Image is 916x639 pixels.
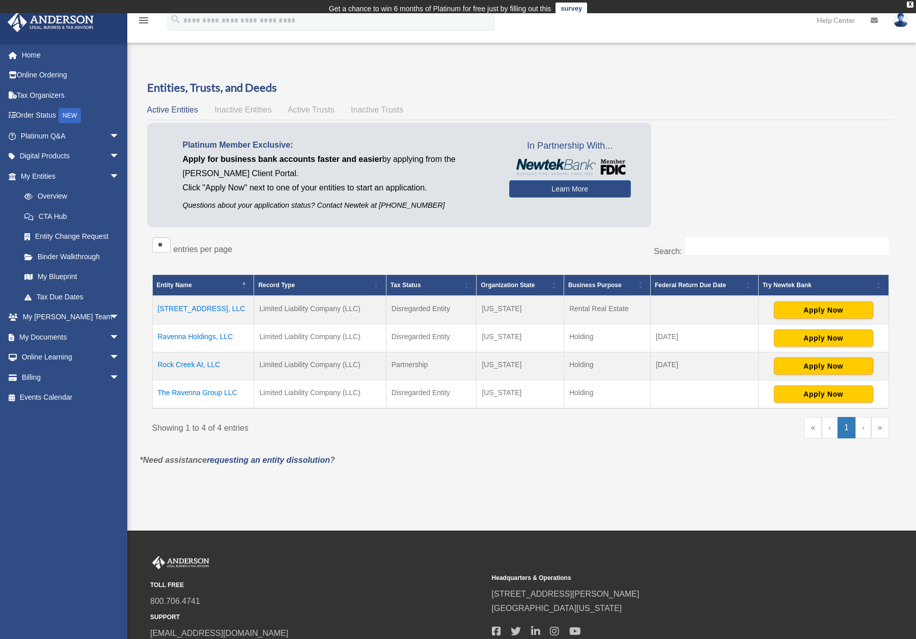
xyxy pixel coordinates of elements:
small: SUPPORT [150,612,485,623]
a: Order StatusNEW [7,105,135,126]
a: First [804,417,822,438]
td: Disregarded Entity [386,296,477,324]
span: arrow_drop_down [109,307,130,328]
span: Apply for business bank accounts faster and easier [183,155,382,163]
span: Active Trusts [288,105,335,114]
td: Rock Creek AI, LLC [152,352,254,380]
span: arrow_drop_down [109,146,130,167]
a: Home [7,45,135,65]
span: In Partnership With... [509,138,631,154]
td: Holding [564,380,650,409]
td: Partnership [386,352,477,380]
a: Overview [14,186,125,207]
a: 1 [838,417,855,438]
th: Record Type: Activate to sort [254,275,386,296]
a: Events Calendar [7,387,135,408]
td: [US_STATE] [477,380,564,409]
td: Rental Real Estate [564,296,650,324]
th: Federal Return Due Date: Activate to sort [650,275,758,296]
span: Active Entities [147,105,198,114]
td: [DATE] [650,324,758,352]
i: menu [137,14,150,26]
span: arrow_drop_down [109,126,130,147]
td: Limited Liability Company (LLC) [254,380,386,409]
a: 800.706.4741 [150,597,200,605]
label: entries per page [174,245,233,254]
td: Limited Liability Company (LLC) [254,296,386,324]
p: by applying from the [PERSON_NAME] Client Portal. [183,152,494,181]
td: Ravenna Holdings, LLC [152,324,254,352]
th: Business Purpose: Activate to sort [564,275,650,296]
td: [US_STATE] [477,324,564,352]
th: Organization State: Activate to sort [477,275,564,296]
a: requesting an entity dissolution [207,456,330,464]
button: Apply Now [774,385,873,403]
a: Platinum Q&Aarrow_drop_down [7,126,135,146]
label: Search: [654,247,682,256]
img: Anderson Advisors Platinum Portal [5,12,97,32]
span: arrow_drop_down [109,327,130,348]
a: Binder Walkthrough [14,246,130,267]
span: arrow_drop_down [109,166,130,187]
td: Holding [564,352,650,380]
td: Disregarded Entity [386,380,477,409]
td: [US_STATE] [477,296,564,324]
span: Federal Return Due Date [655,282,726,289]
span: arrow_drop_down [109,347,130,368]
a: My Documentsarrow_drop_down [7,327,135,347]
a: [GEOGRAPHIC_DATA][US_STATE] [492,604,622,613]
span: arrow_drop_down [109,367,130,388]
td: Limited Liability Company (LLC) [254,352,386,380]
span: Entity Name [157,282,192,289]
th: Tax Status: Activate to sort [386,275,477,296]
span: Record Type [258,282,295,289]
span: Inactive Trusts [351,105,403,114]
small: TOLL FREE [150,580,485,591]
em: *Need assistance ? [140,456,335,464]
a: Previous [822,417,838,438]
img: Anderson Advisors Platinum Portal [150,556,211,569]
td: Disregarded Entity [386,324,477,352]
a: [EMAIL_ADDRESS][DOMAIN_NAME] [150,629,288,637]
a: Online Learningarrow_drop_down [7,347,135,368]
button: Apply Now [774,329,873,347]
a: Billingarrow_drop_down [7,367,135,387]
a: menu [137,18,150,26]
span: Business Purpose [568,282,622,289]
a: My Entitiesarrow_drop_down [7,166,130,186]
a: CTA Hub [14,206,130,227]
div: NEW [59,108,81,123]
a: survey [556,3,587,15]
td: [STREET_ADDRESS], LLC [152,296,254,324]
img: NewtekBankLogoSM.png [514,159,626,175]
h3: Entities, Trusts, and Deeds [147,80,894,96]
a: My [PERSON_NAME] Teamarrow_drop_down [7,307,135,327]
th: Try Newtek Bank : Activate to sort [758,275,889,296]
a: Online Ordering [7,65,135,86]
div: close [907,2,913,8]
img: User Pic [893,13,908,27]
td: [DATE] [650,352,758,380]
a: Learn More [509,180,631,198]
th: Entity Name: Activate to invert sorting [152,275,254,296]
a: Digital Productsarrow_drop_down [7,146,135,166]
span: Tax Status [391,282,421,289]
a: Last [871,417,889,438]
a: Next [855,417,871,438]
button: Apply Now [774,357,873,375]
a: Entity Change Request [14,227,130,247]
a: [STREET_ADDRESS][PERSON_NAME] [492,590,640,598]
p: Questions about your application status? Contact Newtek at [PHONE_NUMBER] [183,199,494,212]
p: Click "Apply Now" next to one of your entities to start an application. [183,181,494,195]
button: Apply Now [774,301,873,319]
td: [US_STATE] [477,352,564,380]
a: Tax Organizers [7,85,135,105]
a: My Blueprint [14,267,130,287]
a: Tax Due Dates [14,287,130,307]
span: Inactive Entities [214,105,271,114]
div: Try Newtek Bank [763,279,873,291]
small: Headquarters & Operations [492,573,826,584]
div: Showing 1 to 4 of 4 entries [152,417,513,435]
span: Organization State [481,282,535,289]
